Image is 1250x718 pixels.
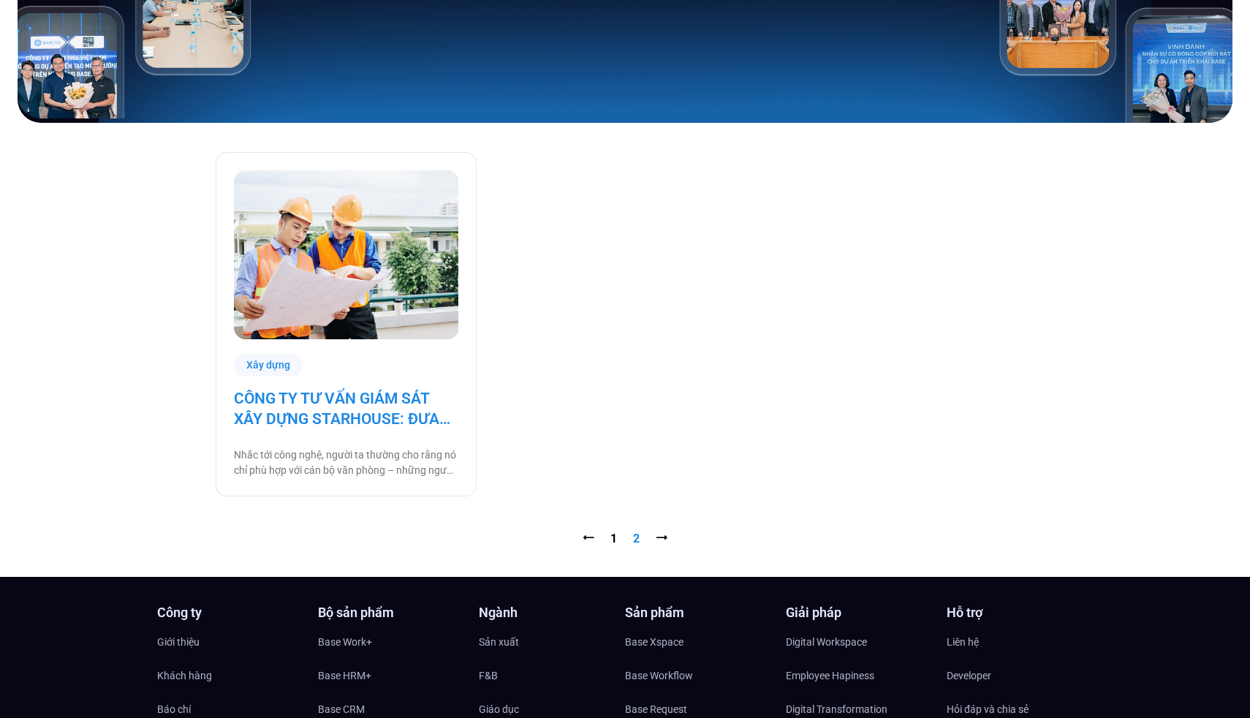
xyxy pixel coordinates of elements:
span: Liên hệ [947,631,979,653]
a: Sản xuất [479,631,625,653]
div: Xây dựng [234,354,303,377]
h4: Sản phẩm [625,606,771,619]
span: Base Xspace [625,631,683,653]
span: Developer [947,665,991,687]
span: Base HRM+ [318,665,371,687]
span: Digital Workspace [786,631,867,653]
h4: Bộ sản phẩm [318,606,464,619]
a: Liên hệ [947,631,1093,653]
h4: Hỗ trợ [947,606,1093,619]
span: Base Work+ [318,631,372,653]
h4: Công ty [157,606,303,619]
a: ⭠ [583,532,594,545]
h4: Giải pháp [786,606,932,619]
a: Developer [947,665,1093,687]
a: 1 [610,532,617,545]
span: 2 [633,532,640,545]
span: ⭢ [656,532,667,545]
span: Base Workflow [625,665,693,687]
span: Sản xuất [479,631,519,653]
a: F&B [479,665,625,687]
a: Employee Hapiness [786,665,932,687]
span: Khách hàng [157,665,212,687]
a: Base Workflow [625,665,771,687]
a: Base HRM+ [318,665,464,687]
nav: Pagination [216,530,1034,548]
a: Digital Workspace [786,631,932,653]
span: Giới thiệu [157,631,200,653]
span: Employee Hapiness [786,665,874,687]
h4: Ngành [479,606,625,619]
span: F&B [479,665,498,687]
a: CÔNG TY TƯ VẤN GIÁM SÁT XÂY DỰNG STARHOUSE: ĐƯA CÔNG NGHỆ ĐẾN VỚI NHÂN SỰ TẠI CÔNG TRƯỜNG [234,388,458,429]
p: Nhắc tới công nghệ, người ta thường cho rằng nó chỉ phù hợp với cán bộ văn phòng – những người th... [234,447,458,478]
a: Khách hàng [157,665,303,687]
a: Base Work+ [318,631,464,653]
a: Base Xspace [625,631,771,653]
a: Giới thiệu [157,631,303,653]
